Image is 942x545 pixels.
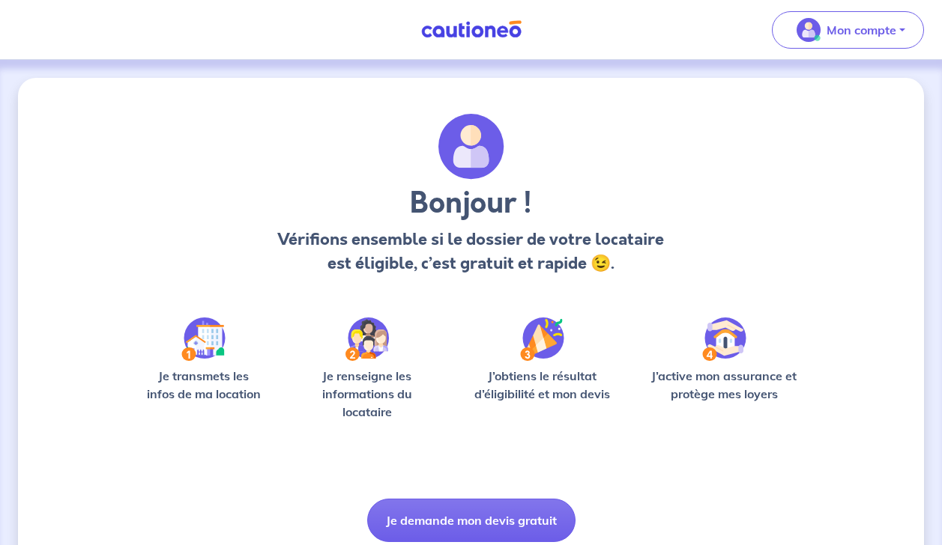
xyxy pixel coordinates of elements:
button: illu_account_valid_menu.svgMon compte [772,11,924,49]
img: Cautioneo [415,20,528,39]
p: J’active mon assurance et protège mes loyers [644,367,804,403]
img: /static/c0a346edaed446bb123850d2d04ad552/Step-2.svg [345,317,389,361]
button: Je demande mon devis gratuit [367,499,576,542]
img: /static/90a569abe86eec82015bcaae536bd8e6/Step-1.svg [181,317,226,361]
p: Je transmets les infos de ma location [138,367,269,403]
img: archivate [438,114,504,180]
p: Mon compte [827,21,896,39]
p: J’obtiens le résultat d’éligibilité et mon devis [465,367,620,403]
p: Vérifions ensemble si le dossier de votre locataire est éligible, c’est gratuit et rapide 😉. [277,228,665,275]
p: Je renseigne les informations du locataire [293,367,441,421]
h3: Bonjour ! [277,186,665,222]
img: /static/f3e743aab9439237c3e2196e4328bba9/Step-3.svg [520,317,564,361]
img: /static/bfff1cf634d835d9112899e6a3df1a5d/Step-4.svg [702,317,746,361]
img: illu_account_valid_menu.svg [797,18,821,42]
